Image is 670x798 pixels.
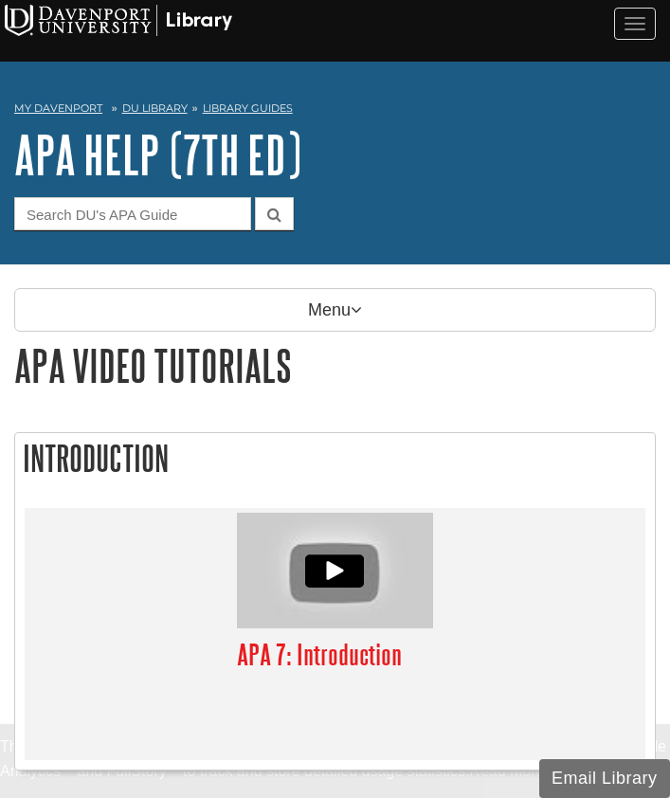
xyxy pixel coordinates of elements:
img: Davenport University Logo [5,5,232,36]
a: Library Guides [203,101,293,115]
h2: Introduction [15,433,655,483]
a: My Davenport [14,100,102,117]
h3: APA 7: Introduction [237,638,432,671]
a: APA Help (7th Ed) [14,125,301,184]
input: Search DU's APA Guide [14,197,251,230]
p: Menu [14,288,656,332]
button: Email Library [539,759,670,798]
a: DU Library [122,101,188,115]
h1: APA Video Tutorials [14,341,656,390]
div: Video: What is APA? [237,513,432,628]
